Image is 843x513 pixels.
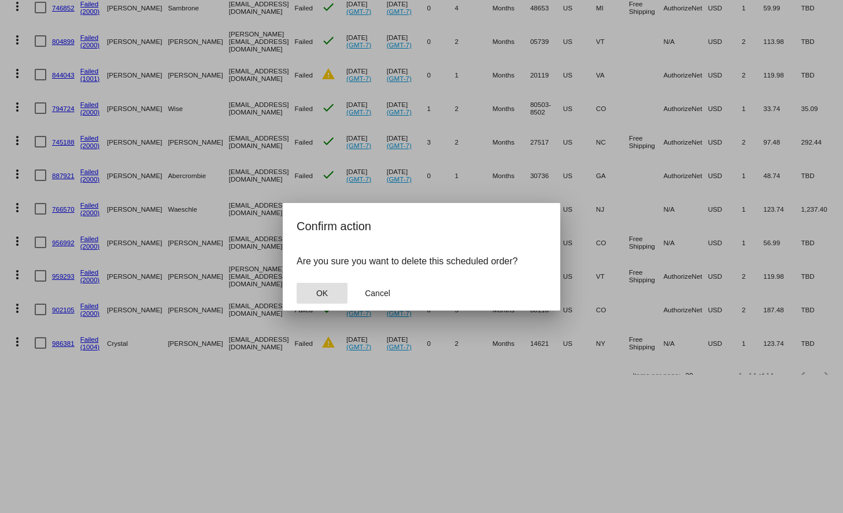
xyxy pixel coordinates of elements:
span: OK [316,289,328,298]
span: Cancel [365,289,390,298]
p: Are you sure you want to delete this scheduled order? [297,256,546,267]
button: Close dialog [352,283,403,304]
h2: Confirm action [297,217,546,235]
button: Close dialog [297,283,347,304]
